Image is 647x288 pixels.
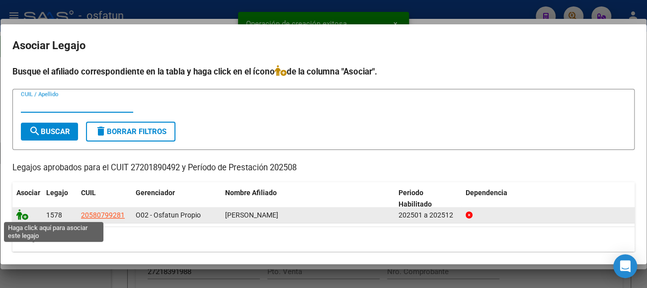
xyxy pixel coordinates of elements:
[225,189,277,197] span: Nombre Afiliado
[12,65,635,78] h4: Busque el afiliado correspondiente en la tabla y haga click en el ícono de la columna "Asociar".
[136,189,175,197] span: Gerenciador
[399,210,458,221] div: 202501 a 202512
[12,36,635,55] h2: Asociar Legajo
[395,182,462,215] datatable-header-cell: Periodo Habilitado
[12,227,635,252] div: 1 registros
[81,211,125,219] span: 20580799281
[399,189,432,208] span: Periodo Habilitado
[16,189,40,197] span: Asociar
[466,189,507,197] span: Dependencia
[46,211,62,219] span: 1578
[21,123,78,141] button: Buscar
[42,182,77,215] datatable-header-cell: Legajo
[29,125,41,137] mat-icon: search
[136,211,201,219] span: O02 - Osfatun Propio
[225,211,278,219] span: CORVALAN MILO FAUSTINO
[95,125,107,137] mat-icon: delete
[81,189,96,197] span: CUIL
[29,127,70,136] span: Buscar
[613,254,637,278] div: Open Intercom Messenger
[46,189,68,197] span: Legajo
[462,182,635,215] datatable-header-cell: Dependencia
[132,182,221,215] datatable-header-cell: Gerenciador
[86,122,175,142] button: Borrar Filtros
[95,127,166,136] span: Borrar Filtros
[221,182,395,215] datatable-header-cell: Nombre Afiliado
[12,162,635,174] p: Legajos aprobados para el CUIT 27201890492 y Período de Prestación 202508
[77,182,132,215] datatable-header-cell: CUIL
[12,182,42,215] datatable-header-cell: Asociar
